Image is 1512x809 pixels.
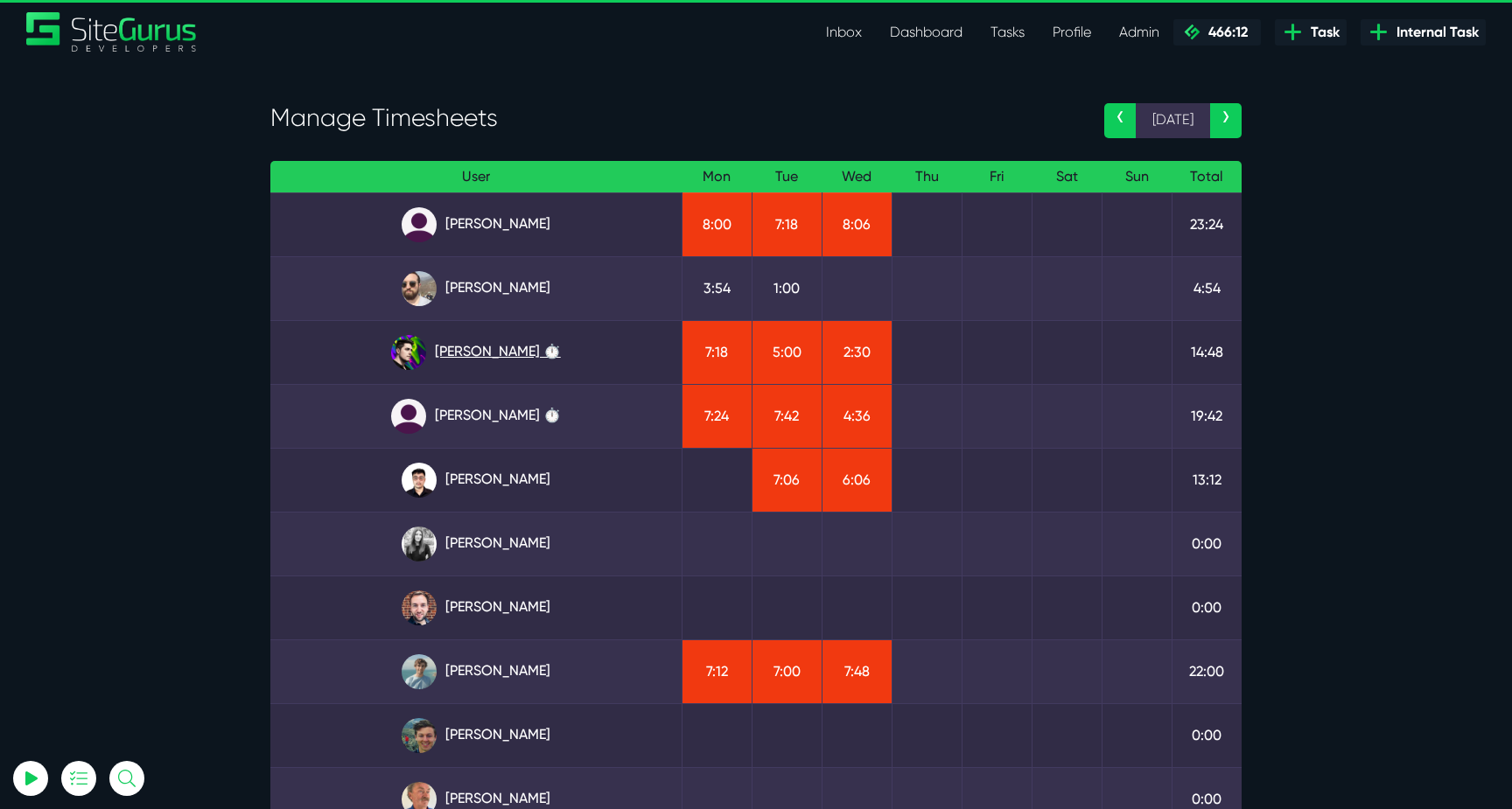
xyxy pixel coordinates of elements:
[1389,22,1479,43] span: Internal Task
[752,320,822,384] td: 5:00
[682,639,752,703] td: 7:12
[1172,448,1242,512] td: 13:12
[1172,256,1242,320] td: 4:54
[752,256,822,320] td: 1:00
[1304,22,1340,43] span: Task
[1172,639,1242,703] td: 22:00
[1361,19,1486,45] a: Internal Task
[752,639,822,703] td: 7:00
[402,207,437,242] img: default_qrqg0b.png
[682,384,752,448] td: 7:24
[822,448,892,512] td: 6:06
[270,161,682,193] th: User
[402,527,437,561] img: rgqpcqpgtbr9fmz9rxmm.jpg
[1105,15,1173,50] a: Admin
[1102,161,1172,193] th: Sun
[1173,19,1261,45] a: 466:12
[284,527,668,561] a: [PERSON_NAME]
[876,15,976,50] a: Dashboard
[822,639,892,703] td: 7:48
[1172,384,1242,448] td: 19:42
[270,103,1078,133] h3: Manage Timesheets
[1136,103,1210,138] span: [DATE]
[1172,575,1242,639] td: 0:00
[682,161,752,193] th: Mon
[1104,103,1136,138] a: ‹
[1039,15,1105,50] a: Profile
[1275,19,1347,45] a: Task
[284,718,668,753] a: [PERSON_NAME]
[391,399,426,434] img: default_qrqg0b.png
[402,463,437,498] img: xv1kmavyemxtguplm5ir.png
[822,320,892,384] td: 2:30
[402,654,437,689] img: tkl4csrki1nqjgf0pb1z.png
[1210,103,1242,138] a: ›
[822,384,892,448] td: 4:36
[1172,161,1242,193] th: Total
[57,309,249,345] button: Log In
[752,384,822,448] td: 7:42
[1172,320,1242,384] td: 14:48
[402,590,437,625] img: tfogtqcjwjterk6idyiu.jpg
[1201,24,1248,40] span: 466:12
[284,590,668,625] a: [PERSON_NAME]
[284,271,668,306] a: [PERSON_NAME]
[812,15,876,50] a: Inbox
[26,12,198,52] a: SiteGurus
[57,206,249,244] input: Email
[962,161,1032,193] th: Fri
[391,335,426,370] img: rxuxidhawjjb44sgel4e.png
[752,448,822,512] td: 7:06
[752,192,822,256] td: 7:18
[402,271,437,306] img: ublsy46zpoyz6muduycb.jpg
[1032,161,1102,193] th: Sat
[1172,512,1242,575] td: 0:00
[682,192,752,256] td: 8:00
[284,399,668,434] a: [PERSON_NAME] ⏱️
[26,12,198,52] img: Sitegurus Logo
[892,161,962,193] th: Thu
[284,654,668,689] a: [PERSON_NAME]
[682,256,752,320] td: 3:54
[284,335,668,370] a: [PERSON_NAME] ⏱️
[402,718,437,753] img: esb8jb8dmrsykbqurfoz.jpg
[752,161,822,193] th: Tue
[822,161,892,193] th: Wed
[682,320,752,384] td: 7:18
[284,207,668,242] a: [PERSON_NAME]
[1172,703,1242,767] td: 0:00
[284,463,668,498] a: [PERSON_NAME]
[822,192,892,256] td: 8:06
[976,15,1039,50] a: Tasks
[1172,192,1242,256] td: 23:24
